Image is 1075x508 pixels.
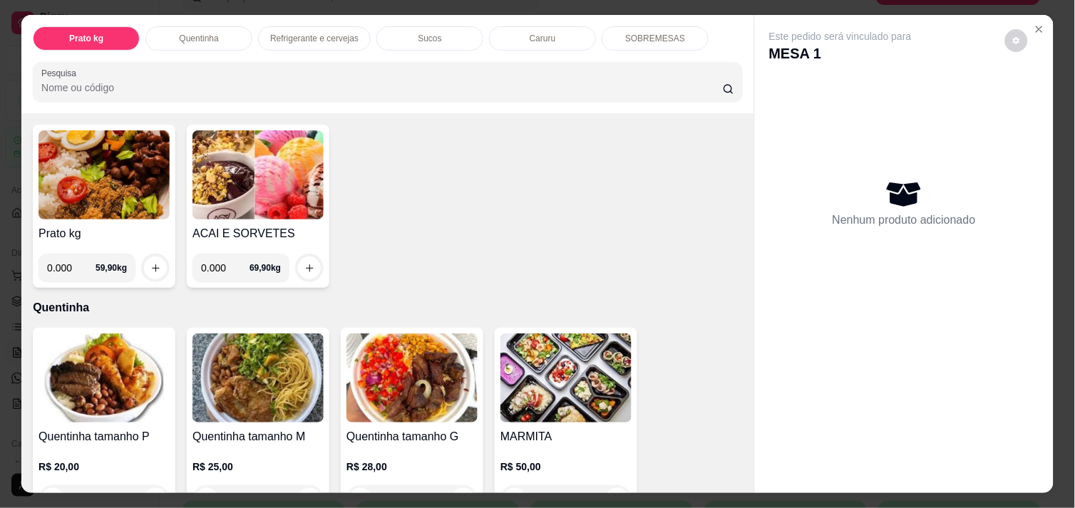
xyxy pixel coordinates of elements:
[192,428,324,445] h4: Quentinha tamanho M
[38,428,170,445] h4: Quentinha tamanho P
[530,33,556,44] p: Caruru
[41,81,723,95] input: Pesquisa
[33,299,743,316] p: Quentinha
[418,33,442,44] p: Sucos
[38,333,170,423] img: product-image
[38,130,170,219] img: product-image
[201,254,250,282] input: 0.00
[192,460,324,474] p: R$ 25,00
[500,428,632,445] h4: MARMITA
[769,43,912,63] p: MESA 1
[47,254,96,282] input: 0.00
[1005,29,1028,52] button: decrease-product-quantity
[1028,18,1051,41] button: Close
[346,428,478,445] h4: Quentinha tamanho G
[69,33,103,44] p: Prato kg
[833,212,976,229] p: Nenhum produto adicionado
[346,333,478,423] img: product-image
[38,225,170,242] h4: Prato kg
[500,460,632,474] p: R$ 50,00
[270,33,359,44] p: Refrigerante e cervejas
[500,333,632,423] img: product-image
[298,256,321,279] button: increase-product-quantity
[38,460,170,474] p: R$ 20,00
[192,130,324,219] img: product-image
[192,225,324,242] h4: ACAI E SORVETES
[144,256,167,279] button: increase-product-quantity
[769,29,912,43] p: Este pedido será vinculado para
[625,33,685,44] p: SOBREMESAS
[192,333,324,423] img: product-image
[346,460,478,474] p: R$ 28,00
[179,33,218,44] p: Quentinha
[41,67,81,79] label: Pesquisa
